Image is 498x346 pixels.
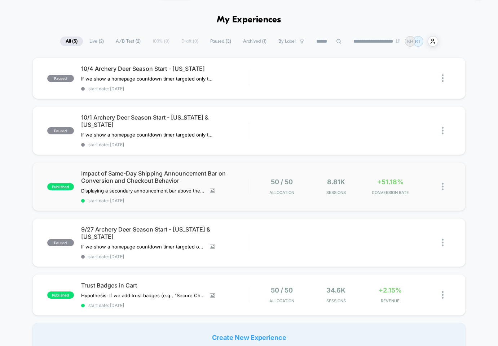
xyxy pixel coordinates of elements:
[81,226,249,240] span: 9/27 Archery Deer Season Start - [US_STATE] & [US_STATE]
[269,190,294,195] span: Allocation
[365,298,415,303] span: REVENUE
[379,286,402,294] span: +2.15%
[47,239,74,246] span: paused
[81,303,249,308] span: start date: [DATE]
[81,132,215,138] span: If we show a homepage countdown timer targeted only to visitors from our top 5 selling states, co...
[81,142,249,147] span: start date: [DATE]
[442,291,444,299] img: close
[81,114,249,128] span: 10/1 Archery Deer Season Start - [US_STATE] & [US_STATE]
[327,178,345,186] span: 8.81k
[377,178,404,186] span: +51.18%
[110,36,146,46] span: A/B Test ( 2 )
[311,190,361,195] span: Sessions
[415,39,421,44] p: RT
[47,127,74,134] span: paused
[81,65,249,72] span: 10/4 Archery Deer Season Start - [US_STATE]
[407,39,413,44] p: KH
[442,74,444,82] img: close
[81,254,249,259] span: start date: [DATE]
[442,183,444,190] img: close
[311,298,361,303] span: Sessions
[365,190,415,195] span: CONVERSION RATE
[442,127,444,134] img: close
[47,291,74,299] span: published
[269,298,294,303] span: Allocation
[84,36,109,46] span: Live ( 2 )
[396,39,400,43] img: end
[217,15,281,25] h1: My Experiences
[238,36,272,46] span: Archived ( 1 )
[81,76,215,82] span: If we show a homepage countdown timer targeted only to visitors from our top 5 selling states, co...
[271,286,293,294] span: 50 / 50
[442,239,444,246] img: close
[60,36,83,46] span: All ( 5 )
[81,293,204,298] span: Hypothesis: If we add trust badges (e.g., "Secure Checkout," "Free & Easy Returns," "Fast Shippin...
[47,75,74,82] span: paused
[81,188,204,194] span: Displaying a secondary announcement bar above the hero image that highlights “Order by 2PM EST fo...
[81,282,249,289] span: Trust Badges in Cart
[271,178,293,186] span: 50 / 50
[81,198,249,203] span: start date: [DATE]
[326,286,345,294] span: 34.6k
[278,39,296,44] span: By Label
[47,183,74,190] span: published
[205,36,237,46] span: Paused ( 3 )
[81,244,204,250] span: If we show a homepage countdown timer targeted only to visitors from our top 5 selling states, co...
[81,170,249,184] span: Impact of Same-Day Shipping Announcement Bar on Conversion and Checkout Behavior
[81,86,249,91] span: start date: [DATE]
